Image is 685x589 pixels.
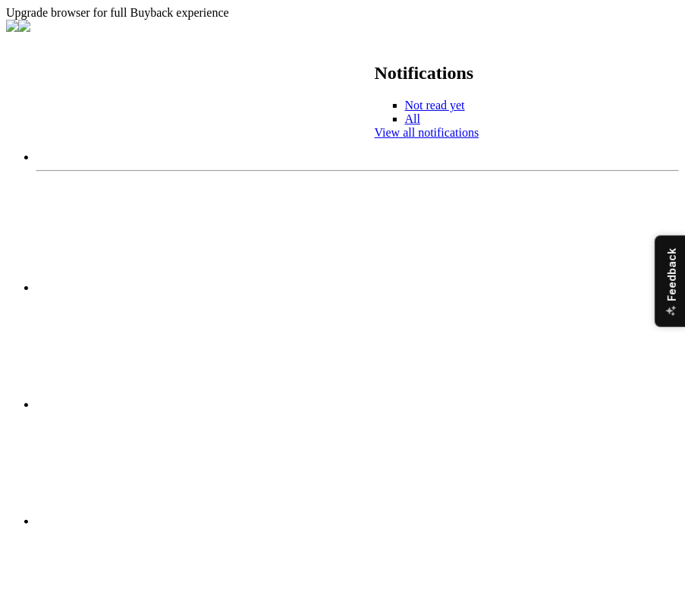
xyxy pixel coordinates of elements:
[405,112,420,125] a: All
[6,6,679,20] div: Upgrade browser for full Buyback experience
[405,99,465,112] a: Not read yet
[18,20,30,32] img: chrome.png
[6,20,18,32] img: firefox.png
[375,63,479,83] h2: Notifications
[375,126,479,139] span: View all notifications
